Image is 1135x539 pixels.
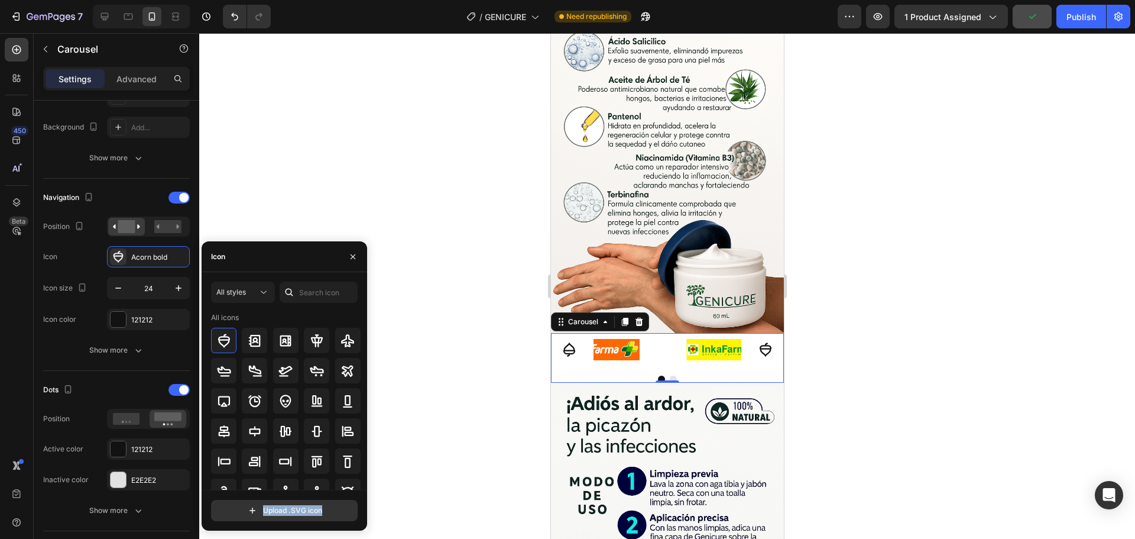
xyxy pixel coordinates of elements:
[43,190,96,206] div: Navigation
[131,252,187,263] div: Acorn bold
[1056,5,1106,28] button: Publish
[211,312,239,323] div: All icons
[211,500,358,521] button: Upload .SVG icon
[247,505,322,517] div: Upload .SVG icon
[43,414,70,424] div: Position
[1066,11,1096,23] div: Publish
[77,9,83,24] p: 7
[131,444,187,455] div: 121212
[89,344,144,356] div: Show more
[211,251,225,262] div: Icon
[485,11,526,23] span: GENICURE
[1095,481,1123,509] div: Open Intercom Messenger
[131,315,187,325] div: 121212
[479,11,482,23] span: /
[43,147,190,169] button: Show more
[551,33,784,539] iframe: Design area
[131,122,187,133] div: Add...
[131,475,187,486] div: E2E2E2
[43,251,57,262] div: Icon
[57,42,158,56] p: Carousel
[43,500,190,521] button: Show more
[59,73,92,85] p: Settings
[43,382,75,398] div: Dots
[43,444,83,454] div: Active color
[894,5,1008,28] button: 1 product assigned
[9,217,28,226] div: Beta
[211,282,275,303] button: All styles
[43,340,190,361] button: Show more
[11,126,28,135] div: 450
[43,120,100,135] div: Background
[43,314,76,325] div: Icon color
[89,152,144,164] div: Show more
[566,11,627,22] span: Need republishing
[89,505,144,517] div: Show more
[43,280,89,296] div: Icon size
[43,219,86,235] div: Position
[43,475,89,485] div: Inactive color
[280,282,358,303] input: Search icon
[116,73,157,85] p: Advanced
[904,11,981,23] span: 1 product assigned
[216,288,246,296] span: All styles
[223,5,271,28] div: Undo/Redo
[5,5,88,28] button: 7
